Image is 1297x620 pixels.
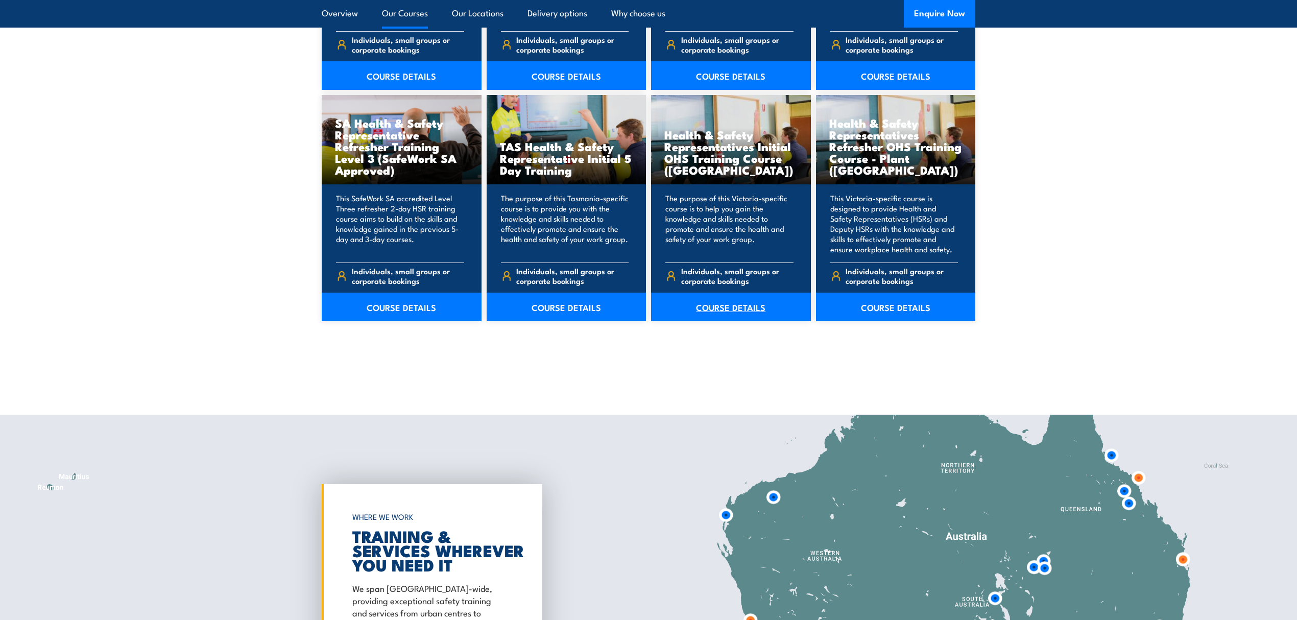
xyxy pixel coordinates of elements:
[352,35,464,54] span: Individuals, small groups or corporate bookings
[500,140,633,176] h3: TAS Health & Safety Representative Initial 5 Day Training
[352,508,507,526] h6: WHERE WE WORK
[651,293,811,321] a: COURSE DETAILS
[664,129,798,176] h3: Health & Safety Representatives Initial OHS Training Course ([GEOGRAPHIC_DATA])
[830,193,958,254] p: This Victoria-specific course is designed to provide Health and Safety Representatives (HSRs) and...
[846,35,958,54] span: Individuals, small groups or corporate bookings
[816,293,976,321] a: COURSE DETAILS
[516,35,629,54] span: Individuals, small groups or corporate bookings
[322,293,482,321] a: COURSE DETAILS
[487,293,646,321] a: COURSE DETAILS
[681,266,794,285] span: Individuals, small groups or corporate bookings
[352,266,464,285] span: Individuals, small groups or corporate bookings
[681,35,794,54] span: Individuals, small groups or corporate bookings
[322,61,482,90] a: COURSE DETAILS
[516,266,629,285] span: Individuals, small groups or corporate bookings
[651,61,811,90] a: COURSE DETAILS
[846,266,958,285] span: Individuals, small groups or corporate bookings
[335,117,468,176] h3: SA Health & Safety Representative Refresher Training Level 3 (SafeWork SA Approved)
[816,61,976,90] a: COURSE DETAILS
[487,61,646,90] a: COURSE DETAILS
[501,193,629,254] p: The purpose of this Tasmania-specific course is to provide you with the knowledge and skills need...
[665,193,794,254] p: The purpose of this Victoria-specific course is to help you gain the knowledge and skills needed ...
[829,117,963,176] h3: Health & Safety Representatives Refresher OHS Training Course - Plant ([GEOGRAPHIC_DATA])
[352,529,507,571] h2: TRAINING & SERVICES WHEREVER YOU NEED IT
[336,193,464,254] p: This SafeWork SA accredited Level Three refresher 2-day HSR training course aims to build on the ...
